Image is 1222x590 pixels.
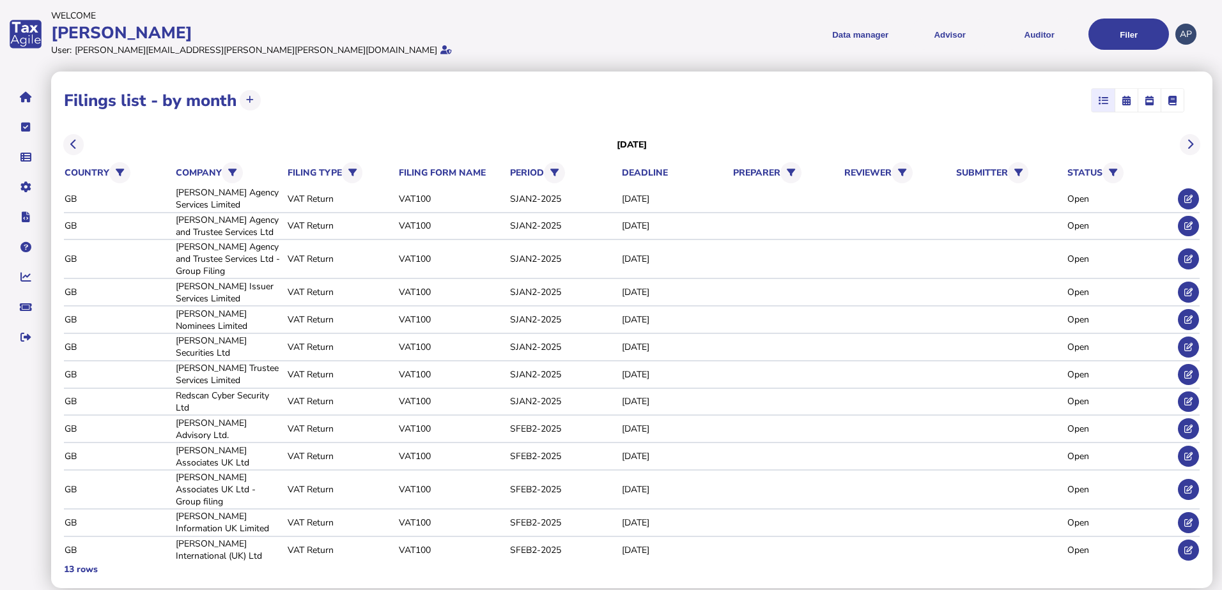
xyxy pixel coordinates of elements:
div: [PERSON_NAME] Information UK Limited [176,510,282,534]
h1: Filings list - by month [64,89,236,112]
button: Insights [12,264,39,291]
th: filing type [287,160,395,186]
div: Open [1067,544,1174,556]
div: VAT Return [288,220,394,232]
div: SFEB2-2025 [510,517,617,529]
button: Filter [1008,162,1029,183]
div: [PERSON_NAME] Securities Ltd [176,335,282,359]
h3: [DATE] [617,139,647,151]
button: Edit [1178,309,1199,330]
div: Profile settings [1175,24,1196,45]
div: SJAN2-2025 [510,253,617,265]
div: [PERSON_NAME] Agency and Trustee Services Ltd [176,214,282,238]
button: Edit [1178,248,1199,269]
div: [PERSON_NAME] Trustee Services Limited [176,362,282,386]
div: SJAN2-2025 [510,368,617,381]
button: Edit [1178,418,1199,439]
div: Open [1067,517,1174,529]
div: VAT Return [288,368,394,381]
div: VAT Return [288,395,394,407]
th: reviewer [844,160,952,186]
div: VAT100 [399,253,506,265]
div: VAT100 [399,483,506,495]
div: Open [1067,368,1174,381]
div: Open [1067,253,1174,265]
div: GB [65,423,171,435]
button: Previous [63,134,84,155]
div: SJAN2-2025 [510,286,617,298]
div: VAT Return [288,341,394,353]
i: Email verified [440,45,452,54]
button: Edit [1178,512,1199,533]
button: Upload transactions [240,90,261,111]
div: [DATE] [622,517,729,529]
button: Filter [109,162,130,183]
div: SJAN2-2025 [510,220,617,232]
button: Raise a support ticket [12,294,39,321]
div: Open [1067,483,1174,495]
div: [DATE] [622,450,729,462]
div: GB [65,450,171,462]
div: [PERSON_NAME][EMAIL_ADDRESS][PERSON_NAME][PERSON_NAME][DOMAIN_NAME] [75,44,437,56]
div: SJAN2-2025 [510,193,617,205]
div: VAT100 [399,395,506,407]
div: [DATE] [622,395,729,407]
div: Open [1067,286,1174,298]
button: Edit [1178,540,1199,561]
button: Filer [1088,19,1169,50]
button: Edit [1178,479,1199,500]
button: Edit [1178,446,1199,467]
div: VAT100 [399,423,506,435]
div: [PERSON_NAME] Nominees Limited [176,308,282,332]
button: Tasks [12,114,39,140]
div: [PERSON_NAME] Associates UK Ltd - Group filing [176,471,282,508]
button: Sign out [12,324,39,351]
div: SFEB2-2025 [510,450,617,462]
button: Edit [1178,391,1199,412]
div: [DATE] [622,286,729,298]
button: Data manager [12,144,39,170]
button: Home [12,84,39,110]
button: Edit [1178,282,1199,303]
div: Open [1067,450,1174,462]
div: [DATE] [622,314,729,326]
button: Filter [544,162,565,183]
div: [DATE] [622,220,729,232]
div: VAT100 [399,314,506,326]
div: [PERSON_NAME] Associates UK Ltd [176,444,282,469]
div: VAT100 [399,517,506,529]
div: VAT Return [288,483,394,495]
div: Welcome [51,10,607,22]
div: [DATE] [622,341,729,353]
div: VAT Return [288,450,394,462]
div: GB [65,517,171,529]
div: SJAN2-2025 [510,341,617,353]
div: Open [1067,220,1174,232]
div: VAT Return [288,517,394,529]
div: VAT100 [399,220,506,232]
th: period [509,160,617,186]
div: SFEB2-2025 [510,423,617,435]
div: [PERSON_NAME] Agency and Trustee Services Ltd - Group Filing [176,241,282,277]
div: [DATE] [622,483,729,495]
button: Filter [780,162,801,183]
div: Open [1067,314,1174,326]
mat-button-toggle: Ledger [1161,89,1184,112]
th: company [175,160,283,186]
div: [PERSON_NAME] Issuer Services Limited [176,280,282,305]
button: Filter [892,162,913,183]
button: Filter [342,162,363,183]
div: [DATE] [622,368,729,381]
button: Edit [1178,188,1199,209]
div: VAT100 [399,193,506,205]
div: SJAN2-2025 [510,314,617,326]
th: deadline [621,166,729,179]
button: Edit [1178,216,1199,237]
menu: navigate products [614,19,1170,50]
div: GB [65,483,171,495]
div: Open [1067,395,1174,407]
th: preparer [732,160,840,186]
i: Data manager [20,157,31,158]
button: Next [1180,134,1201,155]
div: GB [65,314,171,326]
